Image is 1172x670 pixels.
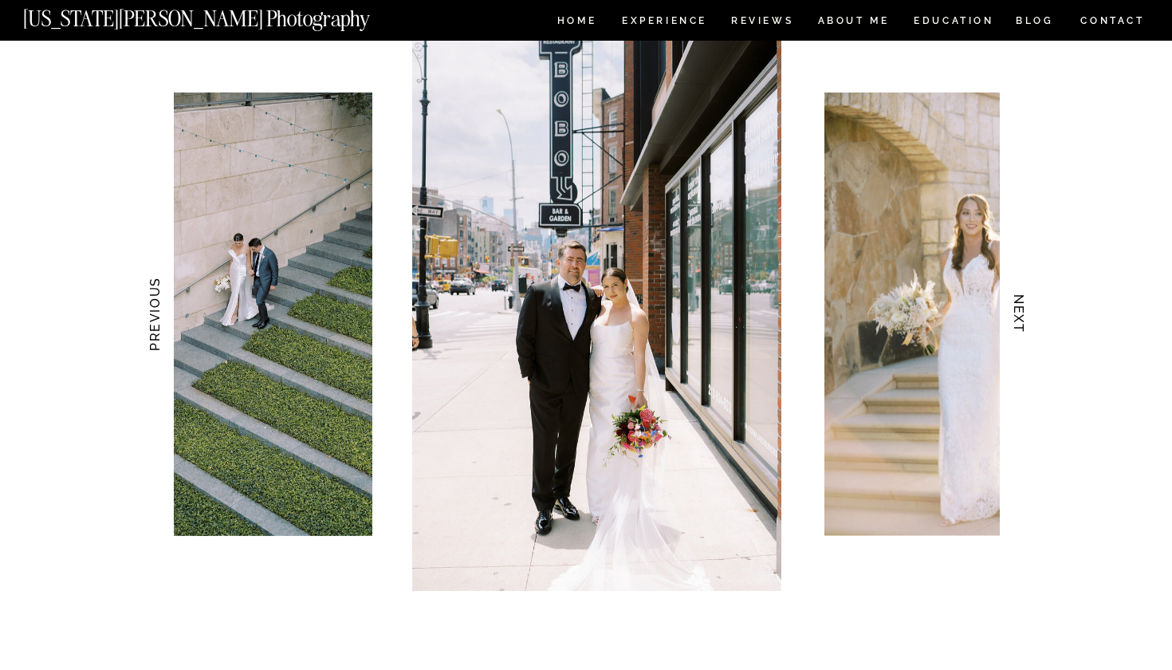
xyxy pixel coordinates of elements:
h3: PREVIOUS [146,264,163,365]
a: REVIEWS [731,16,791,30]
a: [US_STATE][PERSON_NAME] Photography [23,8,423,22]
a: CONTACT [1080,12,1146,30]
a: ABOUT ME [817,16,890,30]
h3: NEXT [1011,264,1028,365]
a: EDUCATION [912,16,996,30]
a: BLOG [1016,16,1054,30]
a: Experience [622,16,706,30]
a: HOME [554,16,600,30]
